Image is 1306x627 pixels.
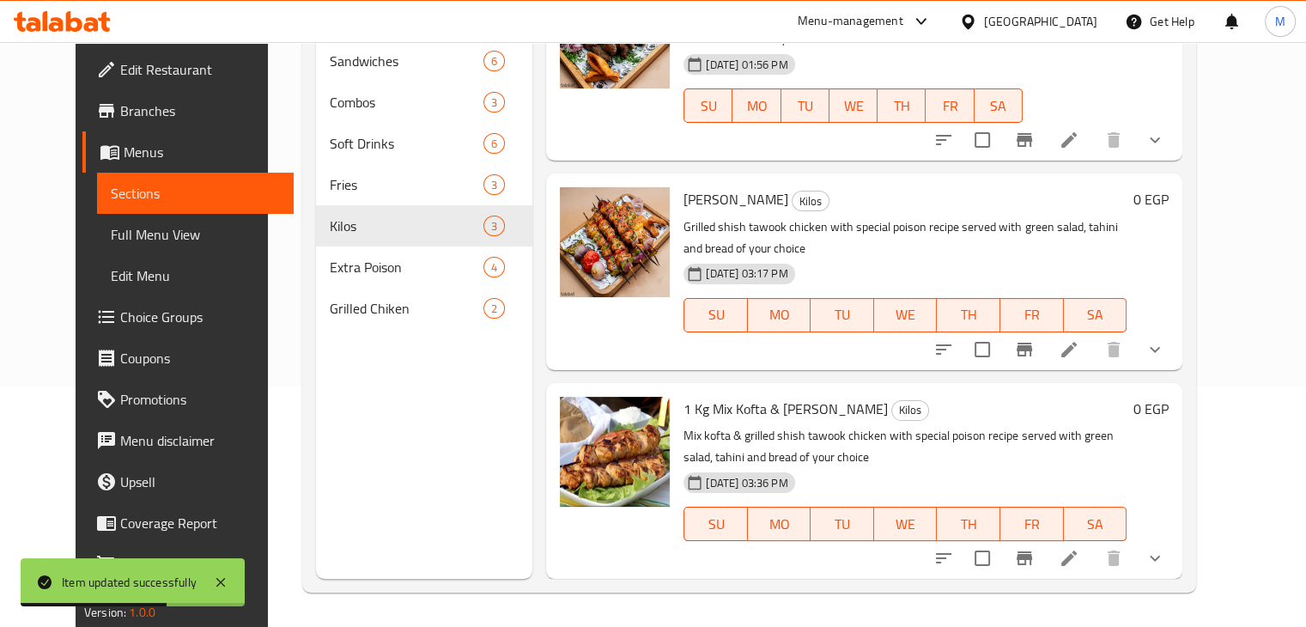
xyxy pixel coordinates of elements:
[683,396,888,422] span: 1 Kg Mix Kofta & [PERSON_NAME]
[1071,302,1121,327] span: SA
[483,51,505,71] div: items
[1000,298,1064,332] button: FR
[1000,507,1064,541] button: FR
[923,329,964,370] button: sort-choices
[483,133,505,154] div: items
[120,348,280,368] span: Coupons
[781,88,829,123] button: TU
[97,214,294,255] a: Full Menu View
[793,192,829,211] span: Kilos
[1134,119,1175,161] button: show more
[944,512,993,537] span: TH
[84,601,126,624] span: Version:
[944,302,993,327] span: TH
[798,11,903,32] div: Menu-management
[82,49,294,90] a: Edit Restaurant
[330,216,483,236] div: Kilos
[316,205,532,247] div: Kilos3
[1134,538,1175,579] button: show more
[691,94,726,119] span: SU
[330,257,483,277] span: Extra Poison
[483,174,505,195] div: items
[1059,548,1079,569] a: Edit menu item
[560,397,670,507] img: 1 Kg Mix Kofta & Shish Tawook
[111,224,280,245] span: Full Menu View
[1004,538,1045,579] button: Branch-specific-item
[811,507,874,541] button: TU
[937,298,1000,332] button: TH
[755,302,805,327] span: MO
[937,507,1000,541] button: TH
[316,82,532,123] div: Combos3
[484,177,504,193] span: 3
[111,265,280,286] span: Edit Menu
[732,88,781,123] button: MO
[1093,329,1134,370] button: delete
[120,472,280,492] span: Upsell
[330,92,483,113] span: Combos
[484,136,504,152] span: 6
[964,122,1000,158] span: Select to update
[120,513,280,533] span: Coverage Report
[829,88,878,123] button: WE
[120,100,280,121] span: Branches
[82,461,294,502] a: Upsell
[1275,12,1285,31] span: M
[1133,397,1169,421] h6: 0 EGP
[316,33,532,336] nav: Menu sections
[111,183,280,204] span: Sections
[1071,512,1121,537] span: SA
[330,174,483,195] div: Fries
[1064,298,1127,332] button: SA
[330,298,483,319] span: Grilled Chiken
[1004,119,1045,161] button: Branch-specific-item
[316,164,532,205] div: Fries3
[1004,329,1045,370] button: Branch-specific-item
[330,133,483,154] span: Soft Drinks
[683,425,1127,468] p: Mix kofta & grilled shish tawook chicken with special poison recipe served with green salad, tahi...
[683,216,1127,259] p: Grilled shish tawook chicken with special poison recipe served with green salad, tahini and bread...
[817,302,867,327] span: TU
[82,502,294,544] a: Coverage Report
[483,257,505,277] div: items
[884,94,919,119] span: TH
[1059,130,1079,150] a: Edit menu item
[483,216,505,236] div: items
[874,507,938,541] button: WE
[739,94,774,119] span: MO
[484,53,504,70] span: 6
[691,302,740,327] span: SU
[748,298,811,332] button: MO
[811,298,874,332] button: TU
[891,400,929,421] div: Kilos
[881,302,931,327] span: WE
[699,265,794,282] span: [DATE] 03:17 PM
[699,475,794,491] span: [DATE] 03:36 PM
[316,123,532,164] div: Soft Drinks6
[755,512,805,537] span: MO
[82,420,294,461] a: Menu disclaimer
[1145,130,1165,150] svg: Show Choices
[836,94,871,119] span: WE
[923,538,964,579] button: sort-choices
[62,573,197,592] div: Item updated successfully
[120,307,280,327] span: Choice Groups
[683,507,747,541] button: SU
[1064,507,1127,541] button: SA
[792,191,829,211] div: Kilos
[484,94,504,111] span: 3
[1007,512,1057,537] span: FR
[964,332,1000,368] span: Select to update
[316,288,532,329] div: Grilled Chiken2
[683,298,747,332] button: SU
[330,51,483,71] span: Sandwiches
[1007,302,1057,327] span: FR
[82,379,294,420] a: Promotions
[981,94,1016,119] span: SA
[1145,339,1165,360] svg: Show Choices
